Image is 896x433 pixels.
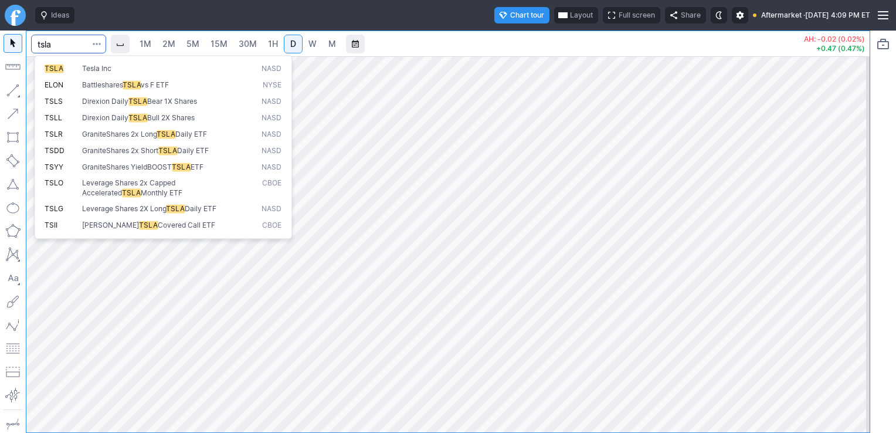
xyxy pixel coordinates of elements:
[4,57,22,76] button: Measure
[191,163,203,171] span: ETF
[35,7,74,23] button: Ideas
[162,39,175,49] span: 2M
[4,269,22,287] button: Text
[732,7,748,23] button: Settings
[82,146,158,155] span: GraniteShares 2x Short
[4,175,22,194] button: Triangle
[346,35,365,53] button: Range
[45,113,62,122] span: TSLL
[128,97,147,106] span: TSLA
[328,39,336,49] span: M
[4,316,22,334] button: Elliott waves
[805,9,870,21] span: [DATE] 4:09 PM ET
[554,7,598,23] button: Layout
[804,45,865,52] p: +0.47 (0.47%)
[157,35,181,53] a: 2M
[290,39,296,49] span: D
[82,204,166,213] span: Leverage Shares 2X Long
[665,7,706,23] button: Share
[45,221,57,229] span: TSII
[128,113,147,122] span: TSLA
[82,80,123,89] span: Battleshares
[262,163,281,172] span: NASD
[123,80,141,89] span: TSLA
[157,130,175,138] span: TSLA
[308,39,317,49] span: W
[82,130,157,138] span: GraniteShares 2x Long
[603,7,660,23] button: Full screen
[34,55,292,239] div: Search
[4,222,22,241] button: Polygon
[4,386,22,405] button: Anchored VWAP
[284,35,303,53] a: D
[263,35,283,53] a: 1H
[139,221,158,229] span: TSLA
[82,221,139,229] span: [PERSON_NAME]
[510,9,544,21] span: Chart tour
[134,35,157,53] a: 1M
[45,80,63,89] span: ELON
[177,146,209,155] span: Daily ETF
[4,151,22,170] button: Rotated rectangle
[82,97,128,106] span: Direxion Daily
[89,35,105,53] button: Search
[82,64,111,73] span: Tesla Inc
[323,35,341,53] a: M
[166,204,185,213] span: TSLA
[5,5,26,26] a: Finviz.com
[211,39,228,49] span: 15M
[141,188,182,197] span: Monthly ETF
[570,9,593,21] span: Layout
[172,163,191,171] span: TSLA
[761,9,805,21] span: Aftermarket ·
[158,146,177,155] span: TSLA
[31,35,106,53] input: Search
[181,35,205,53] a: 5M
[262,97,281,107] span: NASD
[185,204,216,213] span: Daily ETF
[681,9,701,21] span: Share
[186,39,199,49] span: 5M
[262,178,281,198] span: CBOE
[82,163,172,171] span: GraniteShares YieldBOOST
[158,221,215,229] span: Covered Call ETF
[874,35,892,53] button: Portfolio watchlist
[45,163,63,171] span: TSYY
[262,113,281,123] span: NASD
[45,64,63,73] span: TSLA
[4,128,22,147] button: Rectangle
[239,39,257,49] span: 30M
[4,81,22,100] button: Line
[82,178,175,197] span: Leverage Shares 2x Capped Accelerated
[147,97,197,106] span: Bear 1X Shares
[45,130,63,138] span: TSLR
[4,292,22,311] button: Brush
[122,188,141,197] span: TSLA
[4,34,22,53] button: Mouse
[45,146,65,155] span: TSDD
[45,97,63,106] span: TSLS
[4,104,22,123] button: Arrow
[494,7,549,23] button: Chart tour
[82,113,128,122] span: Direxion Daily
[268,39,278,49] span: 1H
[262,221,281,231] span: CBOE
[175,130,207,138] span: Daily ETF
[51,9,69,21] span: Ideas
[262,204,281,214] span: NASD
[140,39,151,49] span: 1M
[45,204,63,213] span: TSLG
[4,339,22,358] button: Fibonacci retracements
[4,363,22,381] button: Position
[4,198,22,217] button: Ellipse
[619,9,655,21] span: Full screen
[45,178,63,187] span: TSLO
[804,36,865,43] p: AH: -0.02 (0.02%)
[4,245,22,264] button: XABCD
[141,80,169,89] span: vs F ETF
[233,35,262,53] a: 30M
[205,35,233,53] a: 15M
[263,80,281,90] span: NYSE
[262,64,281,74] span: NASD
[147,113,195,122] span: Bull 2X Shares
